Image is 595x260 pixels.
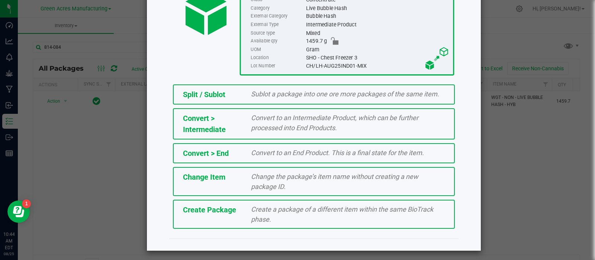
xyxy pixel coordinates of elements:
span: Convert to an Intermediate Product, which can be further processed into End Products. [251,114,418,132]
div: SHO - Chest Freezer 3 [306,54,449,62]
label: Source type [251,29,304,37]
div: Bubble Hash [306,12,449,20]
span: Convert > Intermediate [183,114,226,134]
span: Create Package [183,205,236,214]
label: Available qty [251,37,304,45]
iframe: Resource center unread badge [22,199,31,208]
div: Live Bubble Hash [306,4,449,12]
span: Split / Sublot [183,90,225,99]
span: Convert > End [183,149,229,158]
label: UOM [251,45,304,54]
label: External Category [251,12,304,20]
span: Change Item [183,173,225,182]
div: Gram [306,45,449,54]
div: Mixed [306,29,449,37]
span: Change the package’s item name without creating a new package ID. [251,173,418,190]
span: Create a package of a different item within the same BioTrack phase. [251,205,433,223]
span: Sublot a package into one ore more packages of the same item. [251,90,439,98]
iframe: Resource center [7,200,30,223]
span: Convert to an End Product. This is a final state for the item. [251,149,424,157]
div: Intermediate Product [306,20,449,29]
div: CH/LH-AUG25IND01-MIX [306,62,449,70]
label: Lot Number [251,62,304,70]
label: External Type [251,20,304,29]
label: Location [251,54,304,62]
span: 1459.7 g [306,37,327,45]
label: Category [251,4,304,12]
